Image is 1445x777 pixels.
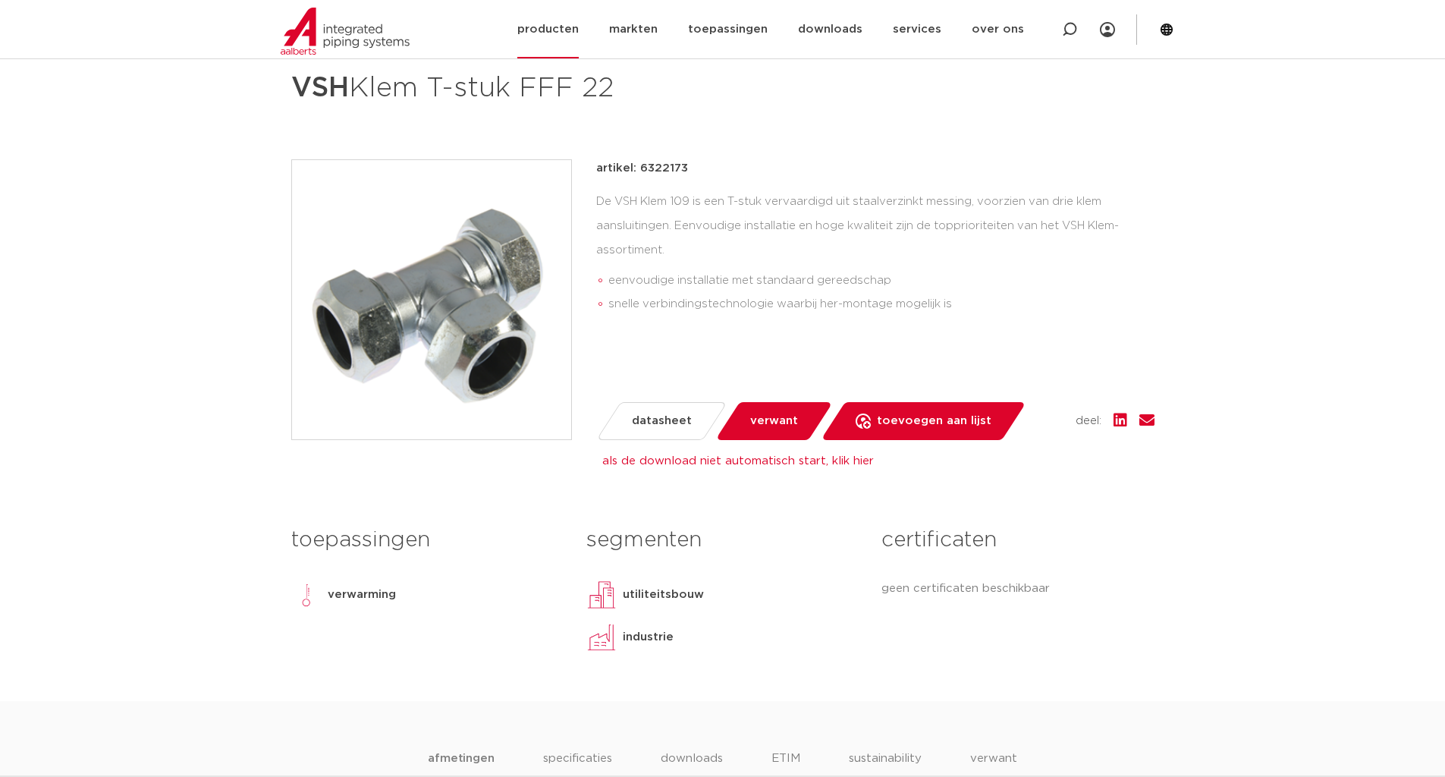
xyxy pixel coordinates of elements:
[715,402,832,440] a: verwant
[291,65,861,111] h1: Klem T-stuk FFF 22
[596,190,1154,322] div: De VSH Klem 109 is een T-stuk vervaardigd uit staalverzinkt messing, voorzien van drie klem aansl...
[595,402,727,440] a: datasheet
[632,409,692,433] span: datasheet
[877,409,991,433] span: toevoegen aan lijst
[596,159,688,178] p: artikel: 6322173
[750,409,798,433] span: verwant
[328,586,396,604] p: verwarming
[586,525,859,555] h3: segmenten
[292,160,571,439] img: Product Image for VSH Klem T-stuk FFF 22
[623,628,674,646] p: industrie
[291,525,564,555] h3: toepassingen
[586,580,617,610] img: utiliteitsbouw
[881,525,1154,555] h3: certificaten
[1076,412,1101,430] span: deel:
[623,586,704,604] p: utiliteitsbouw
[291,580,322,610] img: verwarming
[291,74,349,102] strong: VSH
[586,622,617,653] img: industrie
[881,580,1154,598] p: geen certificaten beschikbaar
[608,292,1154,316] li: snelle verbindingstechnologie waarbij her-montage mogelijk is
[608,269,1154,293] li: eenvoudige installatie met standaard gereedschap
[602,455,874,467] a: als de download niet automatisch start, klik hier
